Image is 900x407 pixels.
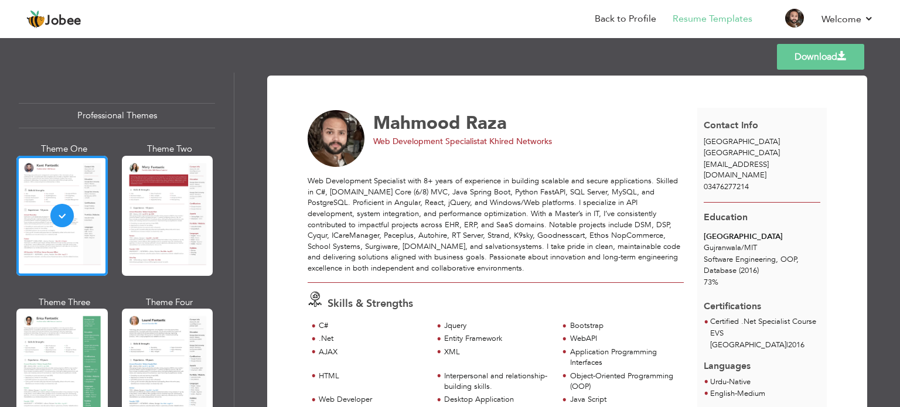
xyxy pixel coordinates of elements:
[741,242,744,253] span: /
[704,211,748,224] span: Education
[319,371,426,382] div: HTML
[328,296,413,311] span: Skills & Strengths
[124,296,216,309] div: Theme Four
[19,143,110,155] div: Theme One
[710,328,820,351] p: EVS [GEOGRAPHIC_DATA] 2016
[727,377,729,387] span: -
[570,333,677,344] div: WebAPI
[704,136,780,147] span: [GEOGRAPHIC_DATA]
[704,242,757,253] span: Gujranwala MIT
[19,103,215,128] div: Professional Themes
[444,394,551,405] div: Desktop Application
[570,371,677,392] div: Object-Oriented Programming (OOP)
[704,291,761,313] span: Certifications
[821,12,874,26] a: Welcome
[480,136,552,147] span: at Khired Networks
[466,111,507,135] span: Raza
[704,351,751,373] span: Languages
[786,340,788,350] span: |
[319,347,426,358] div: AJAX
[319,320,426,331] div: C#
[710,316,816,327] span: Certified .Net Specialist Course
[319,333,426,344] div: .Net
[777,44,864,70] a: Download
[704,254,799,276] span: Software Engineering, OOP, Database
[444,333,551,344] div: Entity Framework
[704,277,718,288] span: 73%
[704,231,820,242] div: [GEOGRAPHIC_DATA]
[595,12,656,26] a: Back to Profile
[704,148,780,158] span: [GEOGRAPHIC_DATA]
[444,320,551,331] div: Jquery
[45,15,81,28] span: Jobee
[570,320,677,331] div: Bootstrap
[735,388,737,399] span: -
[704,182,749,192] span: 03476277214
[373,111,461,135] span: Mahmood
[570,394,677,405] div: Java Script
[710,388,735,399] span: English
[785,9,804,28] img: Profile Img
[444,347,551,358] div: XML
[308,110,365,167] img: No image
[308,176,684,273] div: Web Development Specialist with 8+ years of experience in building scalable and secure applicatio...
[444,371,551,392] div: Interpersonal and relationship-building skills.
[704,159,769,181] span: [EMAIL_ADDRESS][DOMAIN_NAME]
[373,136,480,147] span: Web Development Specialist
[319,394,426,405] div: Web Developer
[124,143,216,155] div: Theme Two
[26,10,81,29] a: Jobee
[704,119,758,132] span: Contact Info
[710,388,765,400] li: Medium
[710,377,727,387] span: Urdu
[570,347,677,368] div: Application Programming Interfaces
[673,12,752,26] a: Resume Templates
[739,265,759,276] span: (2016)
[26,10,45,29] img: jobee.io
[710,377,751,388] li: Native
[19,296,110,309] div: Theme Three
